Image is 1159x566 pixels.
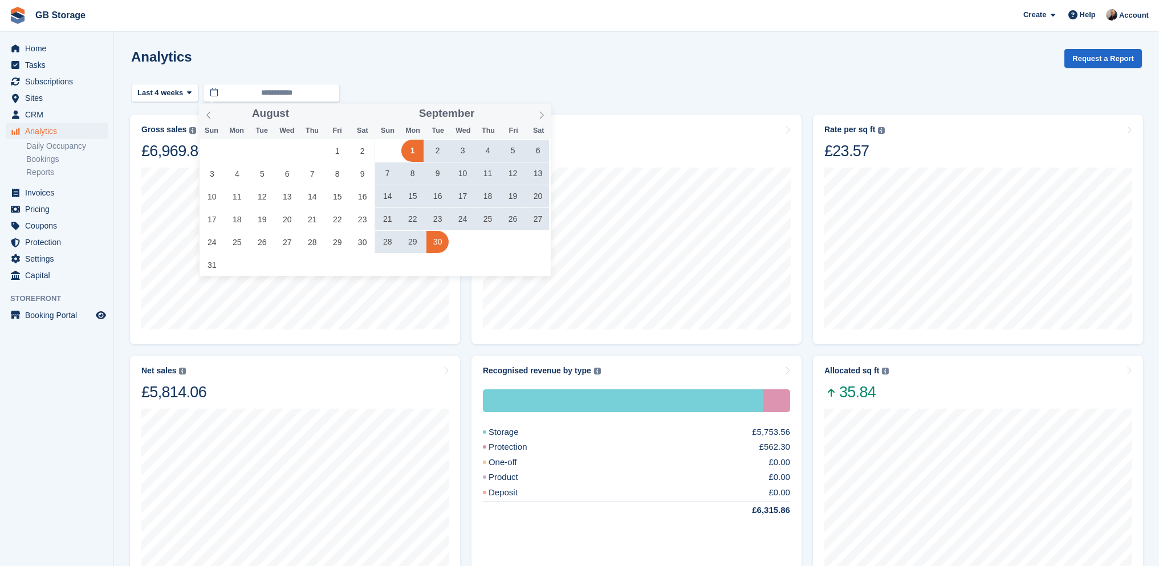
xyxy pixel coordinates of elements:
a: menu [6,74,108,89]
span: Tue [425,127,450,135]
span: September 23, 2025 [426,208,449,230]
span: September 9, 2025 [426,162,449,185]
a: Bookings [26,154,108,165]
span: September 10, 2025 [452,162,474,185]
div: £562.30 [759,441,790,454]
span: Storefront [10,293,113,304]
div: Protection [483,441,555,454]
a: Preview store [94,308,108,322]
span: Sun [375,127,400,135]
span: August 30, 2025 [351,231,373,253]
div: Product [483,471,546,484]
span: August 12, 2025 [251,185,273,207]
div: £5,753.56 [752,426,790,439]
div: Allocated sq ft [824,366,879,376]
span: August 13, 2025 [276,185,298,207]
span: September 2, 2025 [426,140,449,162]
div: £0.00 [768,486,790,499]
span: September 1, 2025 [401,140,424,162]
span: September 29, 2025 [401,231,424,253]
span: August 21, 2025 [301,208,323,230]
span: September 4, 2025 [477,140,499,162]
img: Karl Walker [1106,9,1117,21]
span: Booking Portal [25,307,93,323]
span: August 2, 2025 [351,140,373,162]
span: September 6, 2025 [527,140,549,162]
span: Sites [25,90,93,106]
span: Mon [400,127,425,135]
span: August 15, 2025 [326,185,348,207]
span: September 19, 2025 [502,185,524,207]
span: September 13, 2025 [527,162,549,185]
a: menu [6,307,108,323]
a: menu [6,185,108,201]
span: August 8, 2025 [326,162,348,185]
span: September 15, 2025 [401,185,424,207]
span: August 16, 2025 [351,185,373,207]
span: September 25, 2025 [477,208,499,230]
span: August 31, 2025 [201,254,223,276]
span: August 1, 2025 [326,140,348,162]
span: August [252,108,289,119]
span: September 5, 2025 [502,140,524,162]
a: GB Storage [31,6,90,25]
div: Protection [763,389,790,412]
span: September 24, 2025 [452,208,474,230]
img: icon-info-grey-7440780725fd019a000dd9b08b2336e03edf1995a4989e88bcd33f0948082b44.svg [179,368,186,374]
img: stora-icon-8386f47178a22dfd0bd8f6a31ec36ba5ce8667c1dd55bd0f319d3a0aa187defe.svg [9,7,26,24]
span: September 7, 2025 [376,162,398,185]
span: Coupons [25,218,93,234]
span: Mon [224,127,249,135]
span: August 6, 2025 [276,162,298,185]
span: August 24, 2025 [201,231,223,253]
span: August 10, 2025 [201,185,223,207]
img: icon-info-grey-7440780725fd019a000dd9b08b2336e03edf1995a4989e88bcd33f0948082b44.svg [882,368,889,374]
span: September 27, 2025 [527,208,549,230]
button: Last 4 weeks [131,84,198,103]
span: September 20, 2025 [527,185,549,207]
span: Invoices [25,185,93,201]
span: September 12, 2025 [502,162,524,185]
a: menu [6,123,108,139]
span: August 19, 2025 [251,208,273,230]
a: menu [6,90,108,106]
span: August 17, 2025 [201,208,223,230]
span: September 16, 2025 [426,185,449,207]
span: August 28, 2025 [301,231,323,253]
span: Help [1080,9,1096,21]
span: September 14, 2025 [376,185,398,207]
span: Subscriptions [25,74,93,89]
span: Settings [25,251,93,267]
span: September 3, 2025 [452,140,474,162]
h2: Analytics [131,49,192,64]
span: August 26, 2025 [251,231,273,253]
button: Request a Report [1064,49,1142,68]
span: Fri [325,127,350,135]
img: icon-info-grey-7440780725fd019a000dd9b08b2336e03edf1995a4989e88bcd33f0948082b44.svg [594,368,601,374]
div: £0.00 [768,471,790,484]
a: Daily Occupancy [26,141,108,152]
div: £23.57 [824,141,885,161]
span: September 11, 2025 [477,162,499,185]
span: Sun [199,127,224,135]
span: September 22, 2025 [401,208,424,230]
div: £6,969.80 [141,141,206,161]
span: August 23, 2025 [351,208,373,230]
span: August 18, 2025 [226,208,248,230]
span: Home [25,40,93,56]
a: menu [6,218,108,234]
span: September 18, 2025 [477,185,499,207]
span: September 30, 2025 [426,231,449,253]
span: September 17, 2025 [452,185,474,207]
img: icon-info-grey-7440780725fd019a000dd9b08b2336e03edf1995a4989e88bcd33f0948082b44.svg [878,127,885,134]
span: September [419,108,475,119]
a: Reports [26,167,108,178]
span: August 9, 2025 [351,162,373,185]
span: August 22, 2025 [326,208,348,230]
span: Sat [350,127,375,135]
span: August 4, 2025 [226,162,248,185]
div: Recognised revenue by type [483,366,591,376]
input: Year [474,108,510,120]
span: August 3, 2025 [201,162,223,185]
span: Fri [501,127,526,135]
